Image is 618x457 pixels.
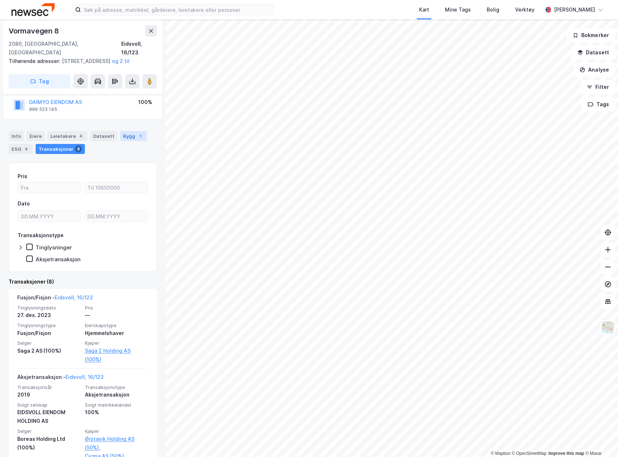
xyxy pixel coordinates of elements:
span: Kjøper [85,340,148,346]
div: Dato [18,199,30,208]
div: Hjemmelshaver [85,329,148,338]
div: Boreas Holding Ltd (100%) [17,435,81,452]
div: Leietakere [47,131,87,141]
div: — [85,311,148,320]
div: Fusjon/Fisjon [17,329,81,338]
div: 100% [138,98,152,107]
a: Saga 2 Holding AS (100%) [85,347,148,364]
button: Tags [582,97,615,112]
div: Aksjetransaksjon [36,256,81,263]
button: Datasett [571,45,615,60]
div: ESG [9,144,33,154]
div: 100% [85,408,148,417]
input: DD.MM.YYYY [85,211,147,222]
div: Datasett [90,131,117,141]
div: Vormavegen 8 [9,25,60,37]
button: Tag [9,74,71,89]
div: Eiere [27,131,45,141]
div: 1 [137,132,144,140]
input: DD.MM.YYYY [18,211,81,222]
a: Ørstavik Holding AS (50%), [85,435,148,452]
div: Aksjetransaksjon [85,390,148,399]
div: [STREET_ADDRESS] [9,57,151,65]
div: 27. des. 2023 [17,311,81,320]
div: Bolig [487,5,499,14]
div: 2019 [17,390,81,399]
div: Bygg [120,131,147,141]
div: 8 [75,145,82,153]
div: [PERSON_NAME] [554,5,595,14]
iframe: Chat Widget [582,422,618,457]
div: 4 [23,145,30,153]
div: Eidsvoll, 16/123 [121,40,157,57]
div: Transaksjonstype [18,231,64,240]
span: Selger [17,340,81,346]
span: Tilhørende adresser: [9,58,62,64]
input: Søk på adresse, matrikkel, gårdeiere, leietakere eller personer [81,4,273,15]
div: 999 523 145 [29,107,57,112]
div: Pris [18,172,27,181]
div: 4 [77,132,85,140]
div: Info [9,131,24,141]
div: 2080, [GEOGRAPHIC_DATA], [GEOGRAPHIC_DATA] [9,40,121,57]
div: Transaksjoner [36,144,85,154]
img: newsec-logo.f6e21ccffca1b3a03d2d.png [12,3,55,16]
a: Improve this map [549,451,584,456]
input: Til 10650000 [85,182,147,193]
span: Eierskapstype [85,322,148,329]
div: Transaksjoner (8) [9,277,157,286]
span: Solgt selskap [17,402,81,408]
div: Saga 2 AS (100%) [17,347,81,355]
button: Filter [581,80,615,94]
div: Mine Tags [445,5,471,14]
span: Tinglysningsdato [17,305,81,311]
div: Kart [419,5,429,14]
span: Tinglysningstype [17,322,81,329]
input: Fra [18,182,81,193]
a: OpenStreetMap [512,451,547,456]
span: Selger [17,428,81,434]
span: Solgt matrikkelandel [85,402,148,408]
span: Transaksjonstype [85,384,148,390]
span: Pris [85,305,148,311]
div: Aksjetransaksjon - [17,373,104,384]
button: Bokmerker [567,28,615,42]
div: Verktøy [515,5,535,14]
span: Kjøper [85,428,148,434]
a: Mapbox [491,451,510,456]
span: Transaksjonsår [17,384,81,390]
img: Z [601,321,615,334]
a: Eidsvoll, 16/123 [55,294,93,300]
button: Analyse [573,63,615,77]
div: Tinglysninger [36,244,72,251]
div: EIDSVOLL EIENDOM HOLDING AS [17,408,81,425]
a: Eidsvoll, 16/123 [65,374,104,380]
div: Fusjon/Fisjon - [17,293,93,305]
